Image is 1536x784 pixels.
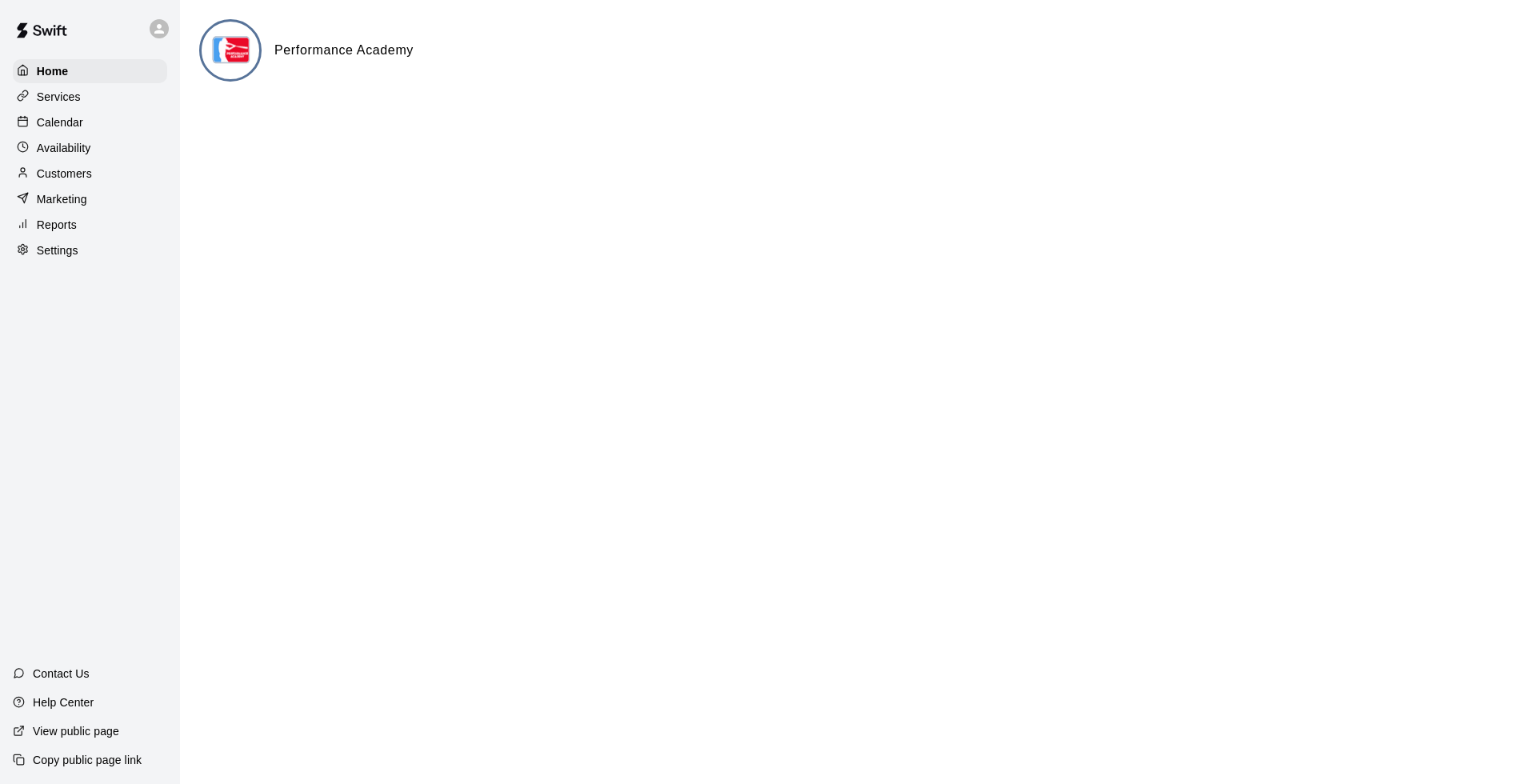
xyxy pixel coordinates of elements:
p: Reports [37,217,77,233]
a: Marketing [13,187,167,211]
p: View public page [33,723,119,739]
a: Calendar [13,110,167,134]
p: Customers [37,166,92,182]
a: Services [13,85,167,109]
p: Services [37,89,81,105]
a: Reports [13,213,167,237]
p: Home [37,63,69,79]
img: Performance Academy logo [202,22,262,82]
p: Settings [37,242,78,258]
a: Home [13,59,167,83]
p: Availability [37,140,91,156]
p: Contact Us [33,666,90,682]
a: Settings [13,238,167,262]
a: Availability [13,136,167,160]
a: Customers [13,162,167,186]
p: Calendar [37,114,83,130]
p: Marketing [37,191,87,207]
h6: Performance Academy [274,40,414,61]
p: Copy public page link [33,752,142,768]
p: Help Center [33,694,94,710]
